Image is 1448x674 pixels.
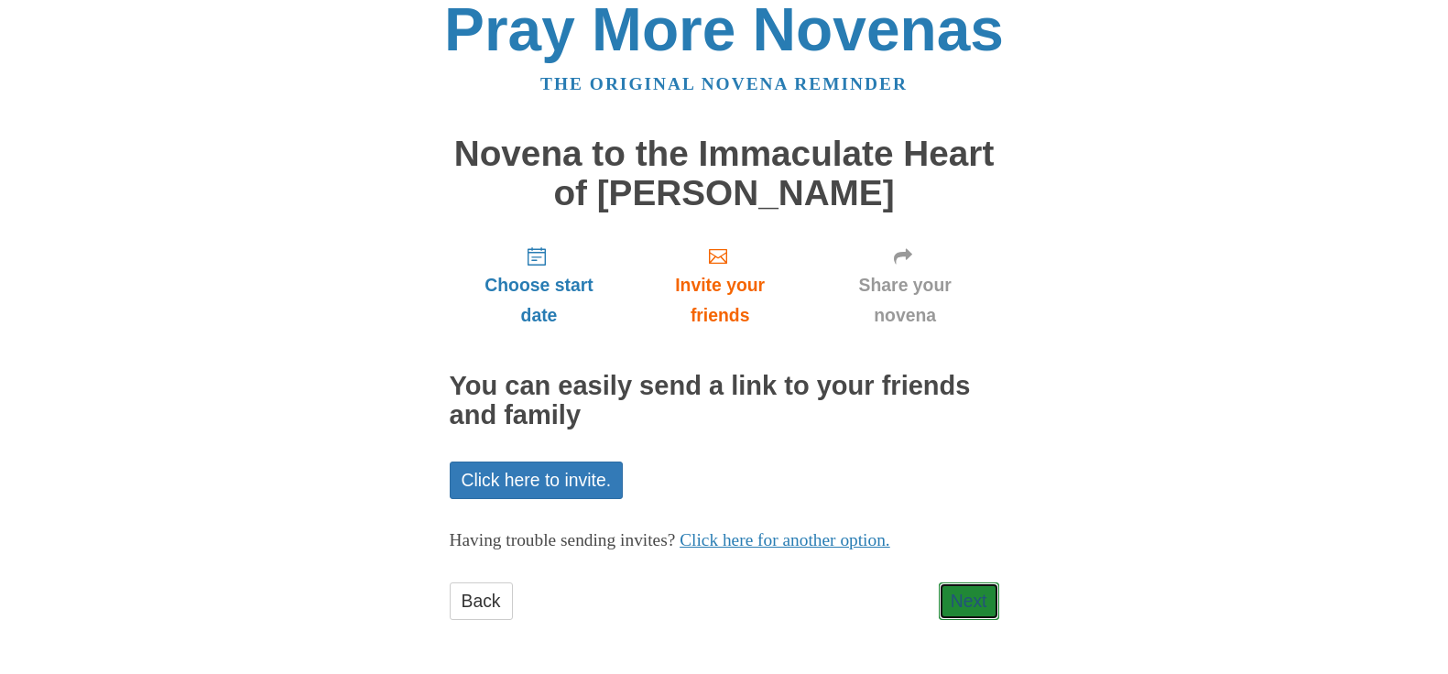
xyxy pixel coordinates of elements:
[647,270,792,331] span: Invite your friends
[450,135,999,212] h1: Novena to the Immaculate Heart of [PERSON_NAME]
[450,462,624,499] a: Click here to invite.
[811,231,999,340] a: Share your novena
[540,74,908,93] a: The original novena reminder
[468,270,611,331] span: Choose start date
[450,530,676,549] span: Having trouble sending invites?
[680,530,890,549] a: Click here for another option.
[830,270,981,331] span: Share your novena
[628,231,811,340] a: Invite your friends
[450,372,999,430] h2: You can easily send a link to your friends and family
[450,231,629,340] a: Choose start date
[939,582,999,620] a: Next
[450,582,513,620] a: Back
